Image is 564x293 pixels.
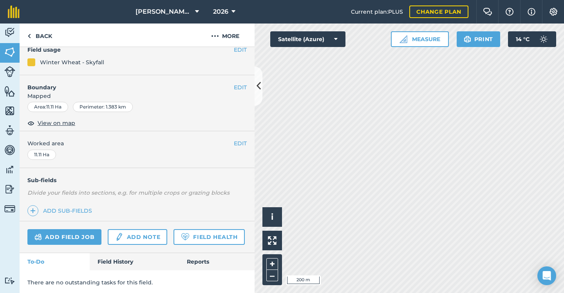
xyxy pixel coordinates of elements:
h4: Boundary [20,75,234,92]
img: svg+xml;base64,PHN2ZyB4bWxucz0iaHR0cDovL3d3dy53My5vcmcvMjAwMC9zdmciIHdpZHRoPSI1NiIgaGVpZ2h0PSI2MC... [4,85,15,97]
button: Satellite (Azure) [270,31,345,47]
p: There are no outstanding tasks for this field. [27,278,247,287]
a: Back [20,24,60,47]
button: Print [457,31,501,47]
img: Four arrows, one pointing top left, one top right, one bottom right and the last bottom left [268,236,277,245]
img: svg+xml;base64,PD94bWwgdmVyc2lvbj0iMS4wIiBlbmNvZGluZz0idXRmLTgiPz4KPCEtLSBHZW5lcmF0b3I6IEFkb2JlIE... [4,277,15,284]
a: Add note [108,229,167,245]
div: Perimeter : 1.383 km [73,102,133,112]
img: svg+xml;base64,PD94bWwgdmVyc2lvbj0iMS4wIiBlbmNvZGluZz0idXRmLTgiPz4KPCEtLSBHZW5lcmF0b3I6IEFkb2JlIE... [536,31,551,47]
span: View on map [38,119,75,127]
button: EDIT [234,139,247,148]
img: svg+xml;base64,PHN2ZyB4bWxucz0iaHR0cDovL3d3dy53My5vcmcvMjAwMC9zdmciIHdpZHRoPSIxNCIgaGVpZ2h0PSIyNC... [30,206,36,215]
img: fieldmargin Logo [8,5,20,18]
img: svg+xml;base64,PD94bWwgdmVyc2lvbj0iMS4wIiBlbmNvZGluZz0idXRmLTgiPz4KPCEtLSBHZW5lcmF0b3I6IEFkb2JlIE... [4,183,15,195]
img: svg+xml;base64,PHN2ZyB4bWxucz0iaHR0cDovL3d3dy53My5vcmcvMjAwMC9zdmciIHdpZHRoPSIxOCIgaGVpZ2h0PSIyNC... [27,118,34,128]
img: svg+xml;base64,PHN2ZyB4bWxucz0iaHR0cDovL3d3dy53My5vcmcvMjAwMC9zdmciIHdpZHRoPSI5IiBoZWlnaHQ9IjI0Ii... [27,31,31,41]
button: – [266,270,278,281]
img: svg+xml;base64,PHN2ZyB4bWxucz0iaHR0cDovL3d3dy53My5vcmcvMjAwMC9zdmciIHdpZHRoPSIxOSIgaGVpZ2h0PSIyNC... [464,34,471,44]
div: Area : 11.11 Ha [27,102,68,112]
img: Two speech bubbles overlapping with the left bubble in the forefront [483,8,492,16]
h4: Sub-fields [20,176,255,184]
img: svg+xml;base64,PD94bWwgdmVyc2lvbj0iMS4wIiBlbmNvZGluZz0idXRmLTgiPz4KPCEtLSBHZW5lcmF0b3I6IEFkb2JlIE... [4,125,15,136]
img: Ruler icon [399,35,407,43]
span: Worked area [27,139,247,148]
img: svg+xml;base64,PHN2ZyB4bWxucz0iaHR0cDovL3d3dy53My5vcmcvMjAwMC9zdmciIHdpZHRoPSI1NiIgaGVpZ2h0PSI2MC... [4,46,15,58]
a: Add field job [27,229,101,245]
button: + [266,258,278,270]
img: svg+xml;base64,PHN2ZyB4bWxucz0iaHR0cDovL3d3dy53My5vcmcvMjAwMC9zdmciIHdpZHRoPSIxNyIgaGVpZ2h0PSIxNy... [528,7,535,16]
a: Field History [90,253,179,270]
img: svg+xml;base64,PD94bWwgdmVyc2lvbj0iMS4wIiBlbmNvZGluZz0idXRmLTgiPz4KPCEtLSBHZW5lcmF0b3I6IEFkb2JlIE... [4,66,15,77]
h4: Field usage [27,45,234,54]
a: Add sub-fields [27,205,95,216]
img: svg+xml;base64,PD94bWwgdmVyc2lvbj0iMS4wIiBlbmNvZGluZz0idXRmLTgiPz4KPCEtLSBHZW5lcmF0b3I6IEFkb2JlIE... [4,27,15,38]
div: 11.11 Ha [27,150,56,160]
button: EDIT [234,83,247,92]
button: View on map [27,118,75,128]
img: svg+xml;base64,PD94bWwgdmVyc2lvbj0iMS4wIiBlbmNvZGluZz0idXRmLTgiPz4KPCEtLSBHZW5lcmF0b3I6IEFkb2JlIE... [4,203,15,214]
a: Change plan [409,5,468,18]
a: Field Health [174,229,244,245]
a: To-Do [20,253,90,270]
img: svg+xml;base64,PD94bWwgdmVyc2lvbj0iMS4wIiBlbmNvZGluZz0idXRmLTgiPz4KPCEtLSBHZW5lcmF0b3I6IEFkb2JlIE... [34,232,42,242]
button: i [262,207,282,227]
img: svg+xml;base64,PHN2ZyB4bWxucz0iaHR0cDovL3d3dy53My5vcmcvMjAwMC9zdmciIHdpZHRoPSI1NiIgaGVpZ2h0PSI2MC... [4,105,15,117]
em: Divide your fields into sections, e.g. for multiple crops or grazing blocks [27,189,230,196]
img: svg+xml;base64,PD94bWwgdmVyc2lvbj0iMS4wIiBlbmNvZGluZz0idXRmLTgiPz4KPCEtLSBHZW5lcmF0b3I6IEFkb2JlIE... [4,164,15,175]
img: svg+xml;base64,PD94bWwgdmVyc2lvbj0iMS4wIiBlbmNvZGluZz0idXRmLTgiPz4KPCEtLSBHZW5lcmF0b3I6IEFkb2JlIE... [4,144,15,156]
span: [PERSON_NAME] & SONS (MILL HOUSE) [136,7,192,16]
button: Measure [391,31,449,47]
span: Mapped [20,92,255,100]
img: svg+xml;base64,PHN2ZyB4bWxucz0iaHR0cDovL3d3dy53My5vcmcvMjAwMC9zdmciIHdpZHRoPSIyMCIgaGVpZ2h0PSIyNC... [211,31,219,41]
span: Current plan : PLUS [351,7,403,16]
button: More [196,24,255,47]
span: i [271,212,273,222]
div: Open Intercom Messenger [537,266,556,285]
button: EDIT [234,45,247,54]
div: Winter Wheat - Skyfall [40,58,104,67]
span: 14 ° C [516,31,530,47]
img: svg+xml;base64,PD94bWwgdmVyc2lvbj0iMS4wIiBlbmNvZGluZz0idXRmLTgiPz4KPCEtLSBHZW5lcmF0b3I6IEFkb2JlIE... [115,232,123,242]
img: A cog icon [549,8,558,16]
img: A question mark icon [505,8,514,16]
span: 2026 [213,7,228,16]
button: 14 °C [508,31,556,47]
a: Reports [179,253,255,270]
